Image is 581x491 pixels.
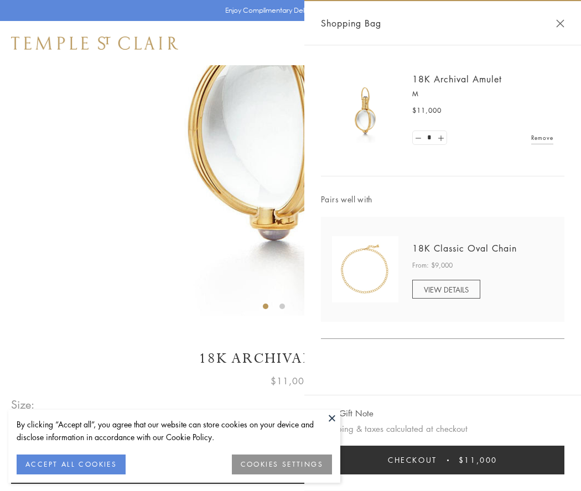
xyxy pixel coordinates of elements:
[412,73,502,85] a: 18K Archival Amulet
[11,395,35,414] span: Size:
[435,131,446,145] a: Set quantity to 2
[321,16,381,30] span: Shopping Bag
[412,260,453,271] span: From: $9,000
[412,280,480,299] a: VIEW DETAILS
[332,236,398,302] img: N88865-OV18
[424,284,469,295] span: VIEW DETAILS
[556,19,564,28] button: Close Shopping Bag
[332,77,398,144] img: 18K Archival Amulet
[225,5,351,16] p: Enjoy Complimentary Delivery & Returns
[17,455,126,474] button: ACCEPT ALL COOKIES
[413,131,424,145] a: Set quantity to 0
[271,374,310,388] span: $11,000
[531,132,553,144] a: Remove
[321,422,564,436] p: Shipping & taxes calculated at checkout
[459,454,497,466] span: $11,000
[412,105,442,116] span: $11,000
[11,36,178,50] img: Temple St. Clair
[388,454,437,466] span: Checkout
[321,446,564,474] button: Checkout $11,000
[321,406,373,420] button: Add Gift Note
[321,193,564,206] span: Pairs well with
[17,418,332,443] div: By clicking “Accept all”, you agree that our website can store cookies on your device and disclos...
[412,88,553,100] p: M
[412,242,517,254] a: 18K Classic Oval Chain
[232,455,332,474] button: COOKIES SETTINGS
[11,349,570,368] h1: 18K Archival Amulet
